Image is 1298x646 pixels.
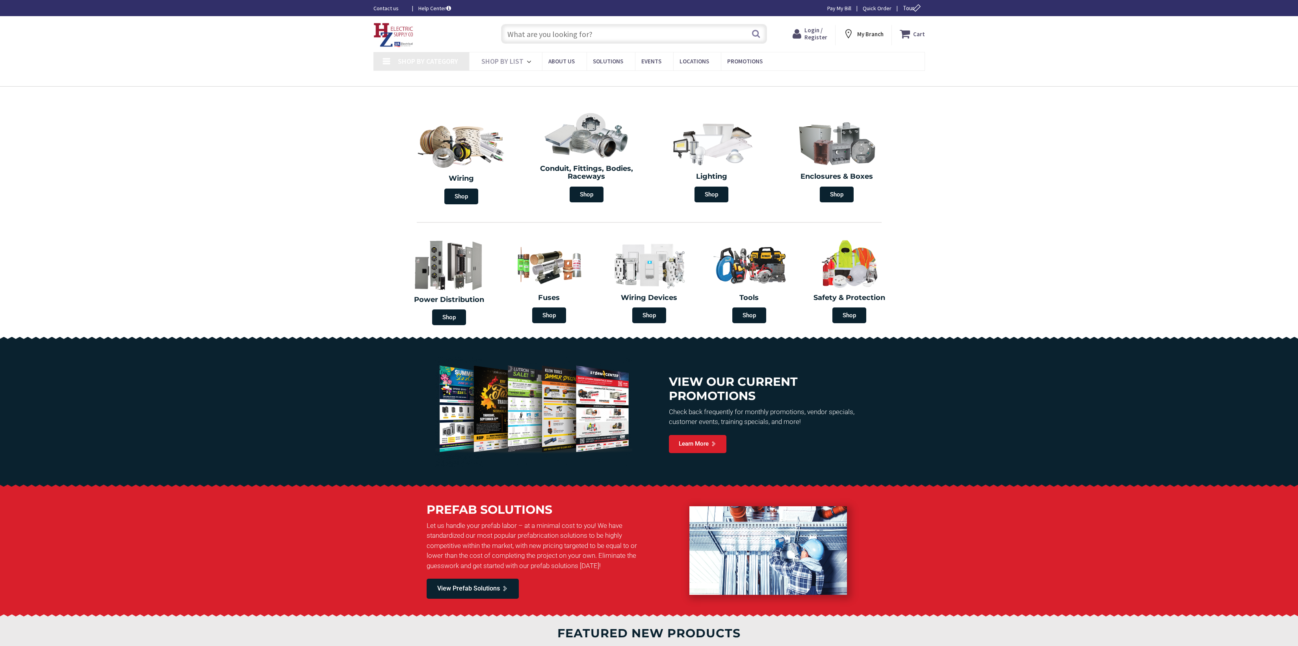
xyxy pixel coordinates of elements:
span: Tour [903,4,923,12]
span: Locations [680,57,709,65]
span: Shop [694,187,728,202]
div: My Branch [843,27,884,41]
a: Conduit, Fittings, Bodies, Raceways Shop [526,108,647,206]
span: Learn More [679,441,709,447]
h2: Enclosures & Boxes [780,173,893,181]
a: Contact us [373,4,406,12]
img: HZ Electric Supply [373,23,414,47]
h2: Fuses [505,294,593,302]
a: Quick Order [863,4,891,12]
a: Lighting Shop [651,116,772,206]
strong: My Branch [857,30,884,38]
a: Cart [900,27,925,41]
span: View Prefab Solutions [437,585,500,592]
a: Learn More [669,435,726,453]
h2: Lighting [655,173,769,181]
span: Shop [532,307,566,323]
span: Shop [570,187,604,202]
p: Let us handle your prefab labor – at a minimal cost to you! We have standardized our most popular... [427,521,649,571]
a: Power Distribution Shop [399,234,499,329]
h3: featured new products [423,626,876,640]
a: Pay My Bill [827,4,851,12]
h3: Prefab Solutions [427,503,649,517]
a: Help Center [418,4,451,12]
a: Tools Shop [701,235,797,327]
p: Check back frequently for monthly promotions, vendor specials, customer events, training specials... [669,407,876,427]
span: Shop [432,309,466,325]
span: Shop [820,187,854,202]
span: Shop By Category [398,57,458,66]
span: Shop [632,307,666,323]
span: Shop [444,189,478,204]
a: View Prefab Solutions [427,579,519,599]
h2: Safety & Protection [805,294,893,302]
input: What are you looking for? [501,24,767,44]
h2: Wiring [403,175,520,183]
span: Promotions [727,57,763,65]
span: Shop By List [481,57,524,66]
a: Login / Register [793,27,827,41]
a: Enclosures & Boxes Shop [776,116,897,206]
h2: Wiring Devices [605,294,693,302]
a: Wiring Devices Shop [601,235,697,327]
span: Shop [732,307,766,323]
span: Events [641,57,661,65]
span: Shop [832,307,866,323]
span: Login / Register [804,26,827,41]
a: Safety & Protection Shop [801,235,897,327]
h2: Conduit, Fittings, Bodies, Raceways [530,165,643,181]
span: About Us [548,57,575,65]
strong: Cart [913,27,925,41]
a: Fuses Shop [501,235,597,327]
h3: View our current promotions [669,375,814,403]
h2: Power Distribution [403,296,495,304]
a: Wiring Shop [399,116,524,208]
h2: Tools [705,294,793,302]
span: Solutions [593,57,623,65]
img: Promo_Event_Special_Flyer_Bundle3 [435,357,632,467]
